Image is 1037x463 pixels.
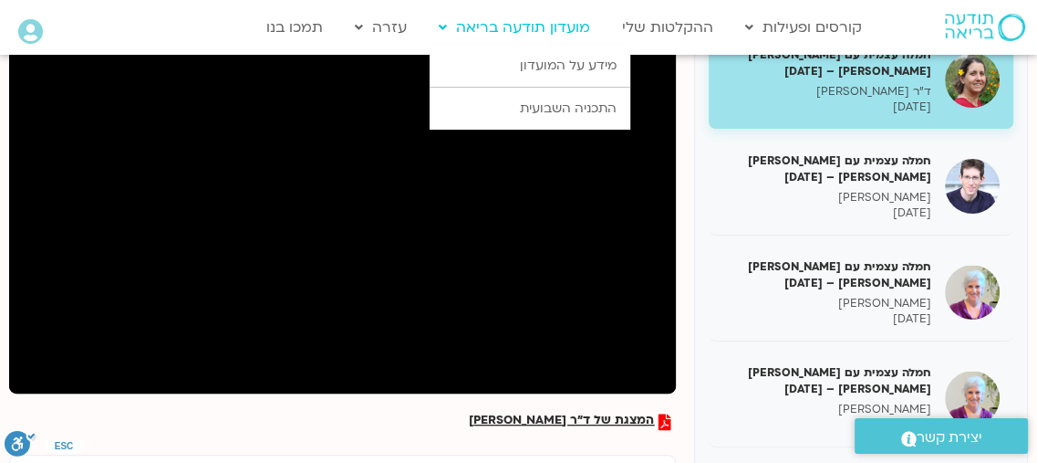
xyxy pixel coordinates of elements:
a: קורסים ופעילות [736,10,871,45]
img: תודעה בריאה [945,14,1025,41]
a: יצירת קשר [855,418,1028,454]
span: המצגת של ד"ר [PERSON_NAME] [469,414,654,430]
a: התכניה השבועית [430,88,630,130]
p: [DATE] [722,417,931,433]
h5: חמלה עצמית עם [PERSON_NAME] [PERSON_NAME] – [DATE] [722,364,931,397]
p: [DATE] [722,205,931,221]
p: [DATE] [722,100,931,115]
img: חמלה עצמית עם סנדיה בר קמה ונועה אלבלדה – 21/04/25 [945,53,1000,108]
img: חמלה עצמית עם סנדיה בר קמה ומירה רגב – 05/06/25 [945,265,1000,320]
img: חמלה עצמית עם סנדיה בר קמה ומירב שרייבר – 12/05/25 [945,371,1000,426]
p: [PERSON_NAME] [722,190,931,205]
a: עזרה [346,10,416,45]
a: מידע על המועדון [430,45,630,87]
span: יצירת קשר [917,426,982,450]
a: המצגת של ד"ר [PERSON_NAME] [469,414,671,430]
h5: חמלה עצמית עם [PERSON_NAME] [PERSON_NAME] – [DATE] [722,47,931,79]
h5: חמלה עצמית עם [PERSON_NAME] [PERSON_NAME] – [DATE] [722,153,931,185]
p: [PERSON_NAME] [722,402,931,417]
p: ד"ר [PERSON_NAME] [722,84,931,100]
h5: חמלה עצמית עם [PERSON_NAME] [PERSON_NAME] – [DATE] [722,258,931,291]
p: [PERSON_NAME] [722,296,931,311]
p: [DATE] [722,311,931,327]
img: חמלה עצמית עם סנדיה בר קמה וערן טייכר – 28/04/25 [945,159,1000,214]
a: ההקלטות שלי [613,10,722,45]
a: מועדון תודעה בריאה [430,10,599,45]
a: תמכו בנו [257,10,332,45]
